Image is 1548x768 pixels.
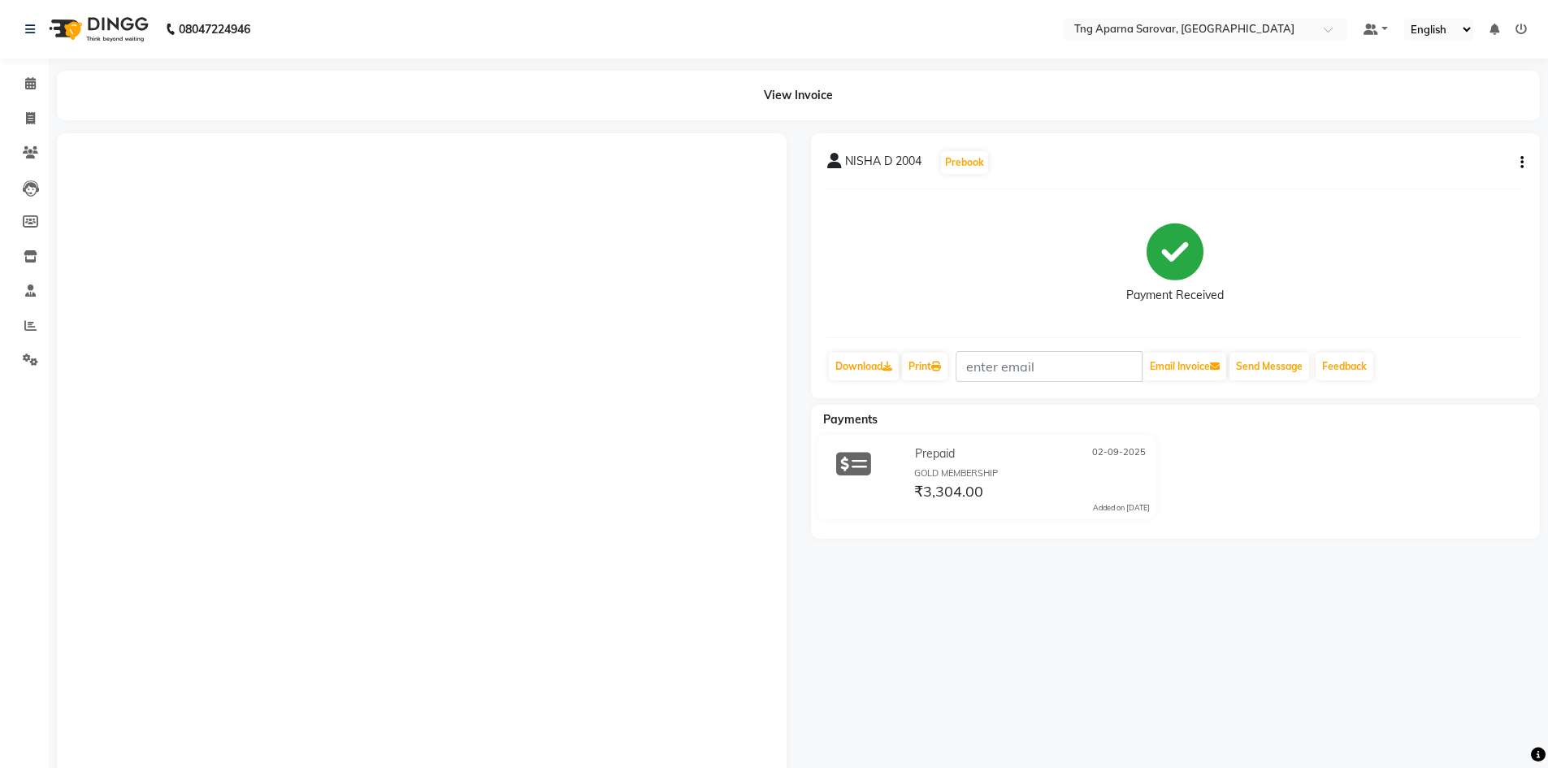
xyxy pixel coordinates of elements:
[1229,353,1309,380] button: Send Message
[914,482,983,505] span: ₹3,304.00
[956,351,1143,382] input: enter email
[1316,353,1373,380] a: Feedback
[1143,353,1226,380] button: Email Invoice
[845,153,921,176] span: NISHA D 2004
[1092,445,1146,462] span: 02-09-2025
[41,7,153,52] img: logo
[57,71,1540,120] div: View Invoice
[823,412,878,427] span: Payments
[941,151,988,174] button: Prebook
[914,466,1150,480] div: GOLD MEMBERSHIP
[902,353,947,380] a: Print
[179,7,250,52] b: 08047224946
[1093,502,1150,514] div: Added on [DATE]
[915,445,955,462] span: Prepaid
[1126,287,1224,304] div: Payment Received
[829,353,899,380] a: Download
